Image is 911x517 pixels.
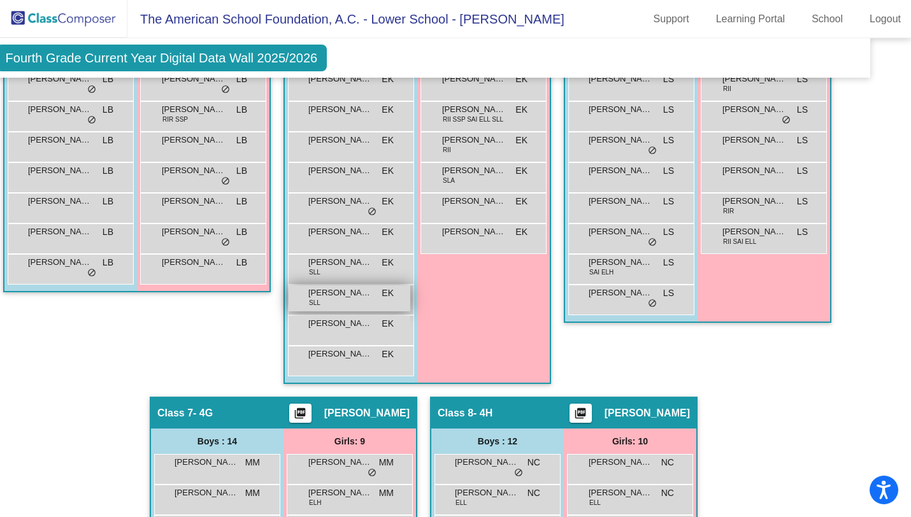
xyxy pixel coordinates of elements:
[236,103,247,117] span: LB
[723,84,731,94] span: RII
[283,428,416,454] div: Girls: 9
[797,225,808,239] span: LS
[589,134,652,146] span: [PERSON_NAME]
[515,164,527,178] span: EK
[663,164,674,178] span: LS
[103,256,113,269] span: LB
[564,428,696,454] div: Girls: 10
[455,498,467,507] span: ELL
[151,428,283,454] div: Boys : 14
[589,195,652,208] span: [PERSON_NAME]
[605,407,690,420] span: [PERSON_NAME]
[661,456,674,469] span: NC
[515,225,527,239] span: EK
[308,195,372,208] span: [PERSON_NAME]
[103,195,113,208] span: LB
[175,486,238,499] span: [PERSON_NAME]
[722,164,786,177] span: [PERSON_NAME]
[103,134,113,147] span: LB
[797,164,808,178] span: LS
[527,486,540,500] span: NC
[308,225,372,238] span: [PERSON_NAME]
[648,237,657,248] span: do_not_disturb_alt
[157,407,193,420] span: Class 7
[859,9,911,29] a: Logout
[382,164,394,178] span: EK
[589,486,652,499] span: [PERSON_NAME]
[28,73,92,85] span: [PERSON_NAME]
[103,164,113,178] span: LB
[193,407,213,420] span: - 4G
[589,225,652,238] span: [PERSON_NAME]
[162,164,226,177] span: [PERSON_NAME]
[87,268,96,278] span: do_not_disturb_alt
[162,73,226,85] span: [PERSON_NAME]
[455,456,519,469] span: [PERSON_NAME]
[442,134,506,146] span: [PERSON_NAME]
[236,164,247,178] span: LB
[309,298,320,308] span: SLL
[308,317,372,330] span: [PERSON_NAME]
[431,428,564,454] div: Boys : 12
[236,256,247,269] span: LB
[663,225,674,239] span: LS
[379,486,394,500] span: MM
[589,164,652,177] span: [PERSON_NAME]
[797,73,808,86] span: LS
[515,134,527,147] span: EK
[221,85,230,95] span: do_not_disturb_alt
[382,195,394,208] span: EK
[663,73,674,86] span: LS
[589,456,652,469] span: [PERSON_NAME]
[589,103,652,116] span: [PERSON_NAME]
[443,115,503,124] span: RII SSP SAI ELL SLL
[28,164,92,177] span: [PERSON_NAME]
[162,103,226,116] span: [PERSON_NAME]
[28,256,92,269] span: [PERSON_NAME]
[308,256,372,269] span: [PERSON_NAME]
[127,9,564,29] span: The American School Foundation, A.C. - Lower School - [PERSON_NAME]
[515,103,527,117] span: EK
[368,207,377,217] span: do_not_disturb_alt
[570,404,592,423] button: Print Students Details
[162,134,226,146] span: [PERSON_NAME]
[87,115,96,125] span: do_not_disturb_alt
[382,317,394,330] span: EK
[514,468,523,478] span: do_not_disturb_alt
[663,134,674,147] span: LS
[589,267,613,277] span: SAI ELH
[103,73,113,86] span: LB
[442,103,506,116] span: [PERSON_NAME]
[292,407,308,425] mat-icon: picture_as_pdf
[515,73,527,86] span: EK
[515,195,527,208] span: EK
[308,73,372,85] span: [PERSON_NAME]
[382,348,394,361] span: EK
[455,486,519,499] span: [PERSON_NAME]
[797,134,808,147] span: LS
[221,176,230,187] span: do_not_disturb_alt
[236,195,247,208] span: LB
[382,256,394,269] span: EK
[723,237,756,246] span: RII SAI ELL
[382,225,394,239] span: EK
[308,134,372,146] span: [PERSON_NAME]
[589,256,652,269] span: [PERSON_NAME]
[661,486,674,500] span: NC
[473,407,492,420] span: - 4H
[443,145,451,155] span: RII
[663,287,674,300] span: LS
[382,103,394,117] span: EK
[382,73,394,86] span: EK
[722,195,786,208] span: [PERSON_NAME]
[573,407,588,425] mat-icon: picture_as_pdf
[801,9,853,29] a: School
[28,103,92,116] span: [PERSON_NAME]
[442,164,506,177] span: [PERSON_NAME]
[723,206,734,216] span: RIR
[162,115,188,124] span: RIR SSP
[368,468,377,478] span: do_not_disturb_alt
[722,103,786,116] span: [PERSON_NAME]
[308,103,372,116] span: [PERSON_NAME]
[308,164,372,177] span: [PERSON_NAME] [PERSON_NAME]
